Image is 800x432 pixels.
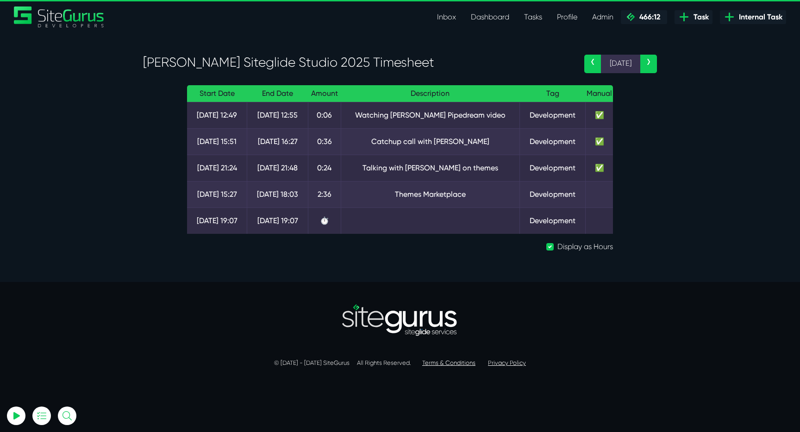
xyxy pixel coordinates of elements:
[586,102,613,128] td: ✅
[187,128,247,155] td: [DATE] 15:51
[247,102,308,128] td: [DATE] 12:55
[308,155,341,181] td: 0:24
[308,85,341,102] th: Amount
[621,10,667,24] a: 466:12
[550,8,585,26] a: Profile
[187,181,247,207] td: [DATE] 15:27
[308,128,341,155] td: 0:36
[430,8,463,26] a: Inbox
[636,13,660,21] span: 466:12
[341,102,520,128] td: Watching [PERSON_NAME] Pipedream video
[586,128,613,155] td: ✅
[601,55,640,73] span: [DATE]
[720,10,786,24] a: Internal Task
[519,128,585,155] td: Development
[519,155,585,181] td: Development
[187,155,247,181] td: [DATE] 21:24
[517,8,550,26] a: Tasks
[735,12,782,23] span: Internal Task
[341,85,520,102] th: Description
[341,181,520,207] td: Themes Marketplace
[341,155,520,181] td: Talking with [PERSON_NAME] on themes
[557,241,613,252] label: Display as Hours
[519,181,585,207] td: Development
[247,207,308,234] td: [DATE] 19:07
[187,102,247,128] td: [DATE] 12:49
[675,10,712,24] a: Task
[247,128,308,155] td: [DATE] 16:27
[422,359,475,366] a: Terms & Conditions
[247,85,308,102] th: End Date
[308,207,341,234] td: ⏱️
[14,6,105,27] a: SiteGurus
[463,8,517,26] a: Dashboard
[14,6,105,27] img: Sitegurus Logo
[519,85,585,102] th: Tag
[341,128,520,155] td: Catchup call with [PERSON_NAME]
[640,55,657,73] a: ›
[247,181,308,207] td: [DATE] 18:03
[488,359,526,366] a: Privacy Policy
[308,181,341,207] td: 2:36
[187,207,247,234] td: [DATE] 19:07
[584,55,601,73] a: ‹
[585,8,621,26] a: Admin
[308,102,341,128] td: 0:06
[143,358,657,368] p: © [DATE] - [DATE] SiteGurus All Rights Reserved.
[586,155,613,181] td: ✅
[519,207,585,234] td: Development
[187,85,247,102] th: Start Date
[143,55,570,70] h3: [PERSON_NAME] Siteglide Studio 2025 Timesheet
[586,85,613,102] th: Manual
[690,12,709,23] span: Task
[519,102,585,128] td: Development
[247,155,308,181] td: [DATE] 21:48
